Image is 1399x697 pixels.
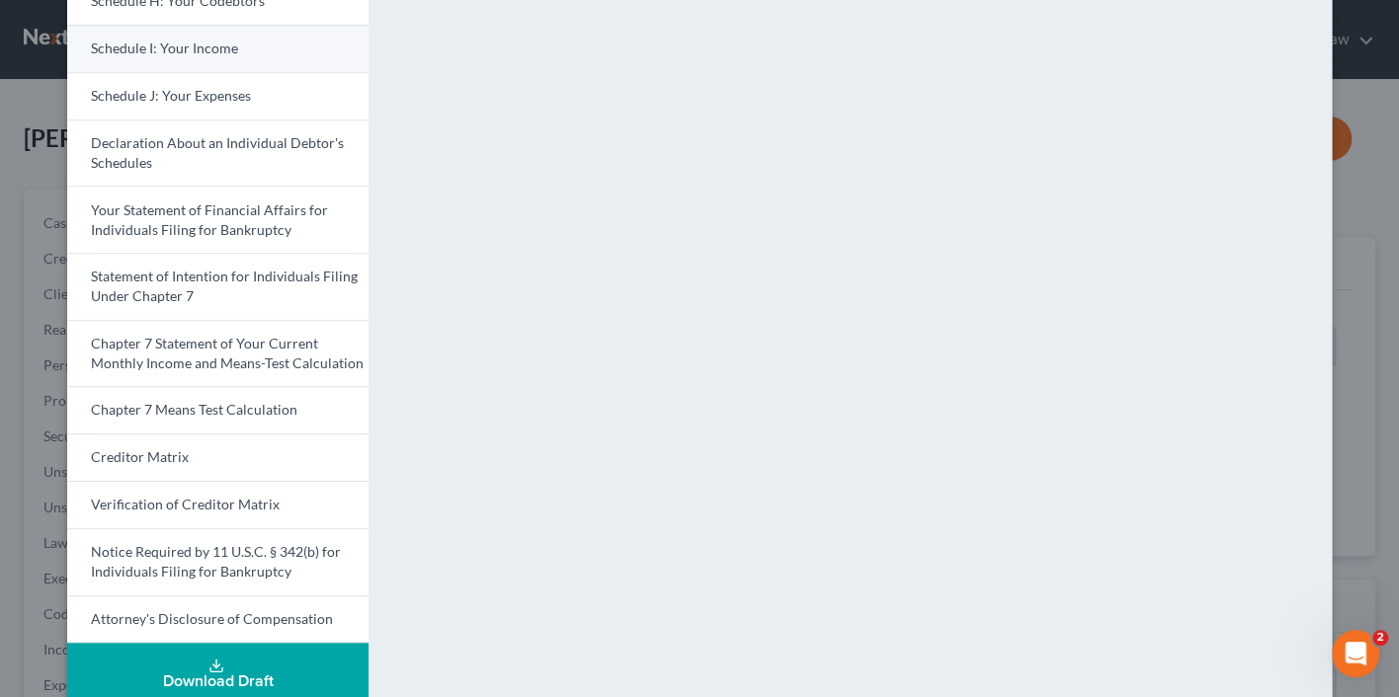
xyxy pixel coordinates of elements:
[91,335,364,371] span: Chapter 7 Statement of Your Current Monthly Income and Means-Test Calculation
[1332,630,1379,677] iframe: Intercom live chat
[91,610,333,627] span: Attorney's Disclosure of Compensation
[67,595,369,644] a: Attorney's Disclosure of Compensation
[91,87,251,104] span: Schedule J: Your Expenses
[67,186,369,253] a: Your Statement of Financial Affairs for Individuals Filing for Bankruptcy
[67,528,369,595] a: Notice Required by 11 U.S.C. § 342(b) for Individuals Filing for Bankruptcy
[91,39,238,56] span: Schedule I: Your Income
[83,673,353,689] div: Download Draft
[67,481,369,528] a: Verification of Creditor Matrix
[67,72,369,119] a: Schedule J: Your Expenses
[91,268,358,304] span: Statement of Intention for Individuals Filing Under Chapter 7
[91,201,328,238] span: Your Statement of Financial Affairs for Individuals Filing for Bankruptcy
[67,320,369,387] a: Chapter 7 Statement of Your Current Monthly Income and Means-Test Calculation
[91,448,189,465] span: Creditor Matrix
[1372,630,1388,646] span: 2
[91,543,341,580] span: Notice Required by 11 U.S.C. § 342(b) for Individuals Filing for Bankruptcy
[91,134,344,171] span: Declaration About an Individual Debtor's Schedules
[67,119,369,187] a: Declaration About an Individual Debtor's Schedules
[67,25,369,72] a: Schedule I: Your Income
[67,386,369,433] a: Chapter 7 Means Test Calculation
[67,253,369,320] a: Statement of Intention for Individuals Filing Under Chapter 7
[91,401,297,418] span: Chapter 7 Means Test Calculation
[67,433,369,481] a: Creditor Matrix
[91,496,280,512] span: Verification of Creditor Matrix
